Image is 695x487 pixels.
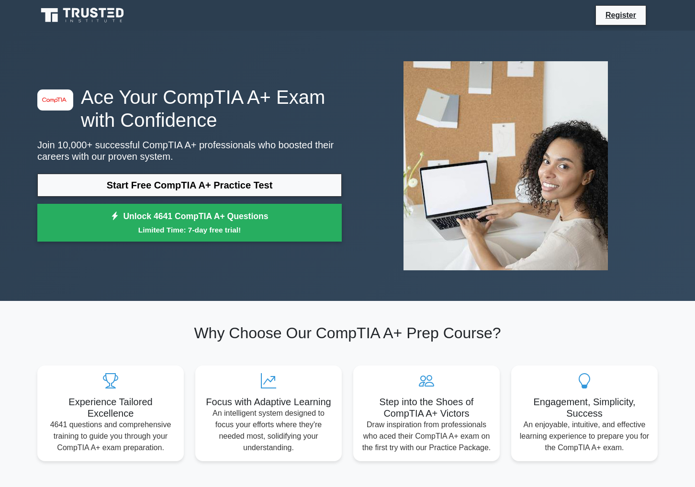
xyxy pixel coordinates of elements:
h5: Focus with Adaptive Learning [203,396,334,408]
h5: Step into the Shoes of CompTIA A+ Victors [361,396,492,419]
p: An intelligent system designed to focus your efforts where they're needed most, solidifying your ... [203,408,334,454]
p: Draw inspiration from professionals who aced their CompTIA A+ exam on the first try with our Prac... [361,419,492,454]
h5: Engagement, Simplicity, Success [519,396,650,419]
a: Start Free CompTIA A+ Practice Test [37,174,342,197]
a: Unlock 4641 CompTIA A+ QuestionsLimited Time: 7-day free trial! [37,204,342,242]
a: Register [600,9,642,21]
h1: Ace Your CompTIA A+ Exam with Confidence [37,86,342,132]
small: Limited Time: 7-day free trial! [49,224,330,235]
p: Join 10,000+ successful CompTIA A+ professionals who boosted their careers with our proven system. [37,139,342,162]
p: An enjoyable, intuitive, and effective learning experience to prepare you for the CompTIA A+ exam. [519,419,650,454]
p: 4641 questions and comprehensive training to guide you through your CompTIA A+ exam preparation. [45,419,176,454]
h2: Why Choose Our CompTIA A+ Prep Course? [37,324,658,342]
h5: Experience Tailored Excellence [45,396,176,419]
